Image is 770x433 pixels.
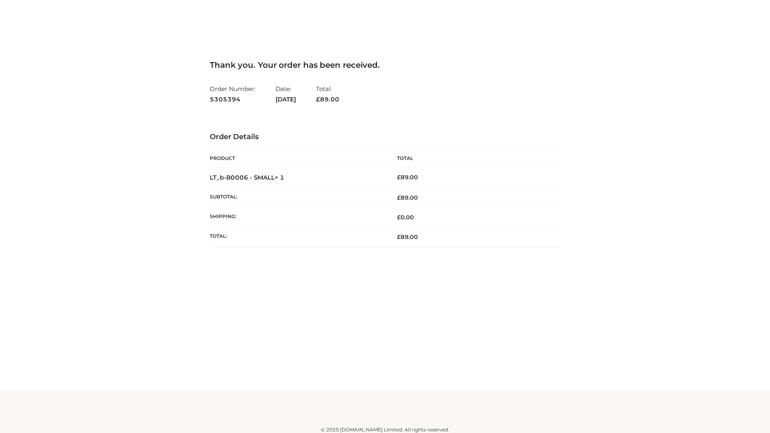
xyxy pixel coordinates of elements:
[210,174,284,181] strong: LT_b-B0006 - SMALL
[210,82,255,106] li: Order Number:
[210,150,385,168] th: Product
[275,174,284,181] strong: × 1
[210,188,385,207] th: Subtotal:
[276,82,296,106] li: Date:
[210,94,255,105] strong: 5305394
[397,233,418,241] span: 89.00
[397,214,401,221] span: £
[210,60,560,70] h3: Thank you. Your order has been received.
[210,227,385,247] th: Total:
[210,133,560,142] h3: Order Details
[397,214,414,221] bdi: 0.00
[276,94,296,105] strong: [DATE]
[210,208,385,227] th: Shipping:
[397,174,401,181] span: £
[316,82,339,106] li: Total:
[397,194,401,201] span: £
[397,194,418,201] span: 89.00
[385,150,560,168] th: Total
[316,95,320,103] span: £
[397,174,418,181] bdi: 89.00
[316,95,339,103] span: 89.00
[397,233,401,241] span: £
